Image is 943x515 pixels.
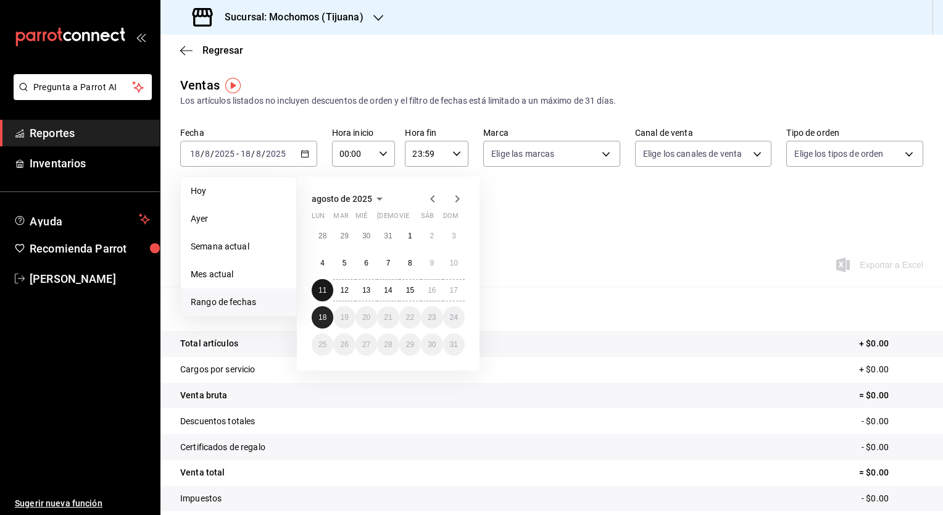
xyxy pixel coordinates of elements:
p: = $0.00 [859,466,923,479]
abbr: 18 de agosto de 2025 [318,313,326,322]
abbr: 12 de agosto de 2025 [340,286,348,295]
span: Rango de fechas [191,296,286,309]
span: / [262,149,265,159]
button: 13 de agosto de 2025 [355,279,377,301]
p: - $0.00 [862,441,923,454]
abbr: 20 de agosto de 2025 [362,313,370,322]
button: 7 de agosto de 2025 [377,252,399,274]
span: Elige los tipos de orden [794,148,883,160]
span: Elige los canales de venta [643,148,742,160]
abbr: 30 de julio de 2025 [362,232,370,240]
button: 15 de agosto de 2025 [399,279,421,301]
button: 1 de agosto de 2025 [399,225,421,247]
abbr: 14 de agosto de 2025 [384,286,392,295]
input: ---- [265,149,286,159]
span: Recomienda Parrot [30,240,150,257]
label: Tipo de orden [786,128,923,137]
button: 14 de agosto de 2025 [377,279,399,301]
abbr: 29 de julio de 2025 [340,232,348,240]
span: Semana actual [191,240,286,253]
abbr: 28 de agosto de 2025 [384,340,392,349]
abbr: 16 de agosto de 2025 [428,286,436,295]
button: Regresar [180,44,243,56]
abbr: 27 de agosto de 2025 [362,340,370,349]
abbr: 4 de agosto de 2025 [320,259,325,267]
button: 6 de agosto de 2025 [355,252,377,274]
abbr: 31 de julio de 2025 [384,232,392,240]
span: Pregunta a Parrot AI [33,81,133,94]
abbr: 28 de julio de 2025 [318,232,326,240]
a: Pregunta a Parrot AI [9,90,152,103]
abbr: viernes [399,212,409,225]
button: 8 de agosto de 2025 [399,252,421,274]
button: 30 de agosto de 2025 [421,333,442,356]
button: 28 de agosto de 2025 [377,333,399,356]
abbr: domingo [443,212,459,225]
abbr: 26 de agosto de 2025 [340,340,348,349]
p: Total artículos [180,337,238,350]
button: 31 de julio de 2025 [377,225,399,247]
span: Elige las marcas [491,148,554,160]
abbr: 22 de agosto de 2025 [406,313,414,322]
abbr: 31 de agosto de 2025 [450,340,458,349]
p: - $0.00 [862,415,923,428]
span: - [236,149,239,159]
abbr: 9 de agosto de 2025 [430,259,434,267]
button: 3 de agosto de 2025 [443,225,465,247]
abbr: 6 de agosto de 2025 [364,259,368,267]
input: -- [255,149,262,159]
button: 30 de julio de 2025 [355,225,377,247]
p: Venta total [180,466,225,479]
p: Cargos por servicio [180,363,255,376]
button: agosto de 2025 [312,191,387,206]
div: Los artículos listados no incluyen descuentos de orden y el filtro de fechas está limitado a un m... [180,94,923,107]
abbr: 24 de agosto de 2025 [450,313,458,322]
p: Venta bruta [180,389,227,402]
button: 2 de agosto de 2025 [421,225,442,247]
p: Impuestos [180,492,222,505]
p: Resumen [180,301,923,316]
abbr: 17 de agosto de 2025 [450,286,458,295]
button: 19 de agosto de 2025 [333,306,355,329]
button: 17 de agosto de 2025 [443,279,465,301]
abbr: 3 de agosto de 2025 [452,232,456,240]
button: 18 de agosto de 2025 [312,306,333,329]
input: -- [189,149,201,159]
abbr: 11 de agosto de 2025 [318,286,326,295]
button: 5 de agosto de 2025 [333,252,355,274]
img: Tooltip marker [225,78,241,93]
span: Regresar [202,44,243,56]
span: Ayer [191,212,286,225]
button: 11 de agosto de 2025 [312,279,333,301]
p: - $0.00 [862,492,923,505]
abbr: martes [333,212,348,225]
button: 10 de agosto de 2025 [443,252,465,274]
span: agosto de 2025 [312,194,372,204]
span: Inventarios [30,155,150,172]
span: [PERSON_NAME] [30,270,150,287]
p: Certificados de regalo [180,441,265,454]
button: 12 de agosto de 2025 [333,279,355,301]
button: Pregunta a Parrot AI [14,74,152,100]
button: 4 de agosto de 2025 [312,252,333,274]
span: Mes actual [191,268,286,281]
button: 27 de agosto de 2025 [355,333,377,356]
span: Ayuda [30,212,134,227]
abbr: 2 de agosto de 2025 [430,232,434,240]
input: -- [240,149,251,159]
button: 24 de agosto de 2025 [443,306,465,329]
button: open_drawer_menu [136,32,146,42]
span: / [251,149,255,159]
label: Marca [483,128,620,137]
button: 21 de agosto de 2025 [377,306,399,329]
h3: Sucursal: Mochomos (Tijuana) [215,10,363,25]
abbr: 19 de agosto de 2025 [340,313,348,322]
abbr: 30 de agosto de 2025 [428,340,436,349]
span: Reportes [30,125,150,141]
button: 22 de agosto de 2025 [399,306,421,329]
abbr: 15 de agosto de 2025 [406,286,414,295]
button: 25 de agosto de 2025 [312,333,333,356]
span: Hoy [191,185,286,198]
label: Hora fin [405,128,468,137]
abbr: jueves [377,212,450,225]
